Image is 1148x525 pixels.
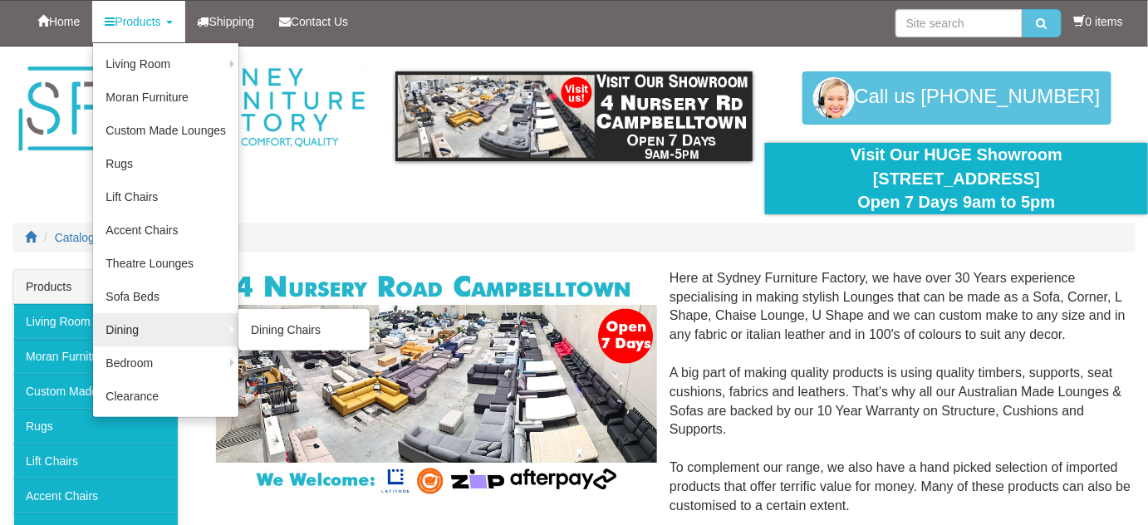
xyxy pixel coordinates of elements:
span: Home [49,15,80,28]
a: Bedroom [93,346,238,380]
a: Custom Made Lounges [93,114,238,147]
a: Lift Chairs [93,180,238,213]
a: Lift Chairs [13,444,178,478]
a: Accent Chairs [13,478,178,513]
input: Site search [895,9,1023,37]
a: Custom Made Lounges [13,374,178,409]
a: Moran Furniture [93,81,238,114]
a: Catalog [55,231,95,244]
a: Theatre Lounges [93,247,238,280]
span: Contact Us [291,15,348,28]
a: Accent Chairs [93,213,238,247]
img: showroom.gif [395,71,753,161]
a: Shipping [185,1,267,42]
a: Rugs [13,409,178,444]
div: Visit Our HUGE Showroom [STREET_ADDRESS] Open 7 Days 9am to 5pm [778,143,1136,214]
a: Living Room [93,47,238,81]
a: Moran Furniture [13,339,178,374]
div: Products [13,270,178,304]
a: Products [92,1,184,42]
a: Contact Us [267,1,361,42]
a: Sofa Beds [93,280,238,313]
a: Clearance [93,380,238,413]
a: Rugs [93,147,238,180]
span: Products [115,15,160,28]
a: Dining [93,313,238,346]
a: Dining Chairs [238,313,370,346]
img: Sydney Furniture Factory [12,63,370,155]
span: Shipping [209,15,255,28]
img: Corner Modular Lounges [216,269,657,498]
a: Living Room [13,304,178,339]
li: 0 items [1074,13,1123,30]
a: Home [25,1,92,42]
